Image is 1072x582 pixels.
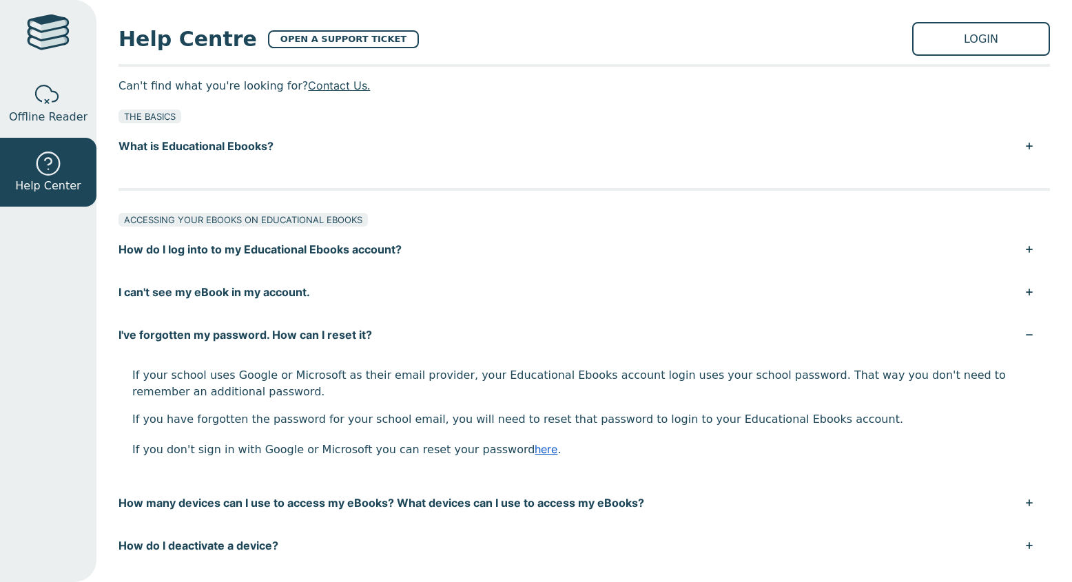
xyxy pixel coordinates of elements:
button: I can't see my eBook in my account. [118,271,1050,313]
p: If your school uses Google or Microsoft as their email provider, your Educational Ebooks account ... [132,367,1036,400]
div: THE BASICS [118,110,181,123]
button: How many devices can I use to access my eBooks? What devices can I use to access my eBooks? [118,481,1050,524]
button: I've forgotten my password. How can I reset it? [118,313,1050,356]
button: How do I deactivate a device? [118,524,1050,567]
p: If you have forgotten the password for your school email, you will need to reset that password to... [132,411,1036,428]
a: here [535,442,557,456]
button: What is Educational Ebooks? [118,125,1050,167]
p: Can't find what you're looking for? [118,75,1050,96]
a: Contact Us. [308,79,370,92]
span: Offline Reader [9,109,87,125]
a: OPEN A SUPPORT TICKET [268,30,419,48]
p: If you don't sign in with Google or Microsoft you can reset your password . [132,439,1036,459]
span: Help Center [15,178,81,194]
span: Help Centre [118,23,257,54]
a: LOGIN [912,22,1050,56]
div: ACCESSING YOUR EBOOKS ON EDUCATIONAL EBOOKS [118,213,368,227]
button: How do I log into to my Educational Ebooks account? [118,228,1050,271]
